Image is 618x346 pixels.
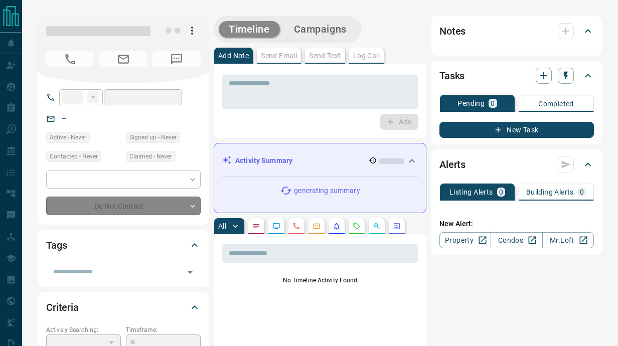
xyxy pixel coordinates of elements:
[252,222,260,230] svg: Notes
[50,132,86,142] span: Active - Never
[439,152,594,177] div: Alerts
[294,186,360,196] p: generating summary
[439,64,594,88] div: Tasks
[183,265,197,279] button: Open
[50,151,98,161] span: Contacted - Never
[292,222,300,230] svg: Calls
[46,197,201,215] div: Do Not Contact
[313,222,321,230] svg: Emails
[46,51,94,67] span: No Number
[333,222,341,230] svg: Listing Alerts
[272,222,280,230] svg: Lead Browsing Activity
[218,223,226,230] p: All
[491,232,542,248] a: Condos
[439,156,466,172] h2: Alerts
[439,219,594,229] p: New Alert:
[393,222,401,230] svg: Agent Actions
[526,189,574,196] p: Building Alerts
[542,232,594,248] a: Mr.Loft
[284,21,357,38] button: Campaigns
[218,52,249,59] p: Add Note
[457,100,485,107] p: Pending
[152,51,201,67] span: No Number
[129,151,172,161] span: Claimed - Never
[219,21,280,38] button: Timeline
[439,68,465,84] h2: Tasks
[439,23,466,39] h2: Notes
[62,114,66,122] a: --
[538,100,574,107] p: Completed
[222,276,418,285] p: No Timeline Activity Found
[129,132,177,142] span: Signed up - Never
[491,100,495,107] p: 0
[99,51,147,67] span: No Email
[46,325,121,334] p: Actively Searching:
[353,222,361,230] svg: Requests
[580,189,584,196] p: 0
[235,155,292,166] p: Activity Summary
[439,232,491,248] a: Property
[373,222,381,230] svg: Opportunities
[46,299,79,315] h2: Criteria
[222,151,418,170] div: Activity Summary
[439,122,594,138] button: New Task
[46,295,201,319] div: Criteria
[46,233,201,257] div: Tags
[46,237,67,253] h2: Tags
[126,325,201,334] p: Timeframe:
[449,189,493,196] p: Listing Alerts
[439,19,594,43] div: Notes
[499,189,503,196] p: 0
